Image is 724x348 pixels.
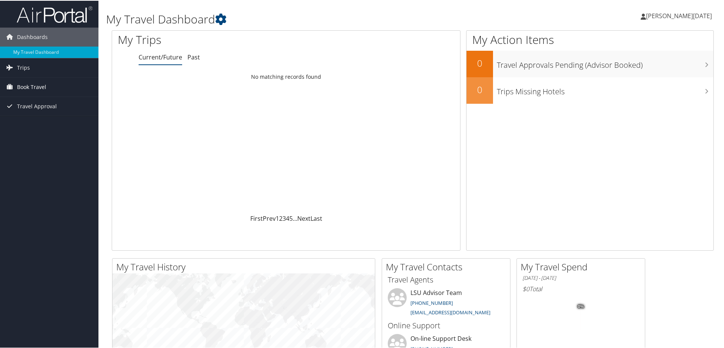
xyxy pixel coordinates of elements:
[523,284,529,292] span: $0
[523,284,639,292] h6: Total
[112,69,460,83] td: No matching records found
[17,77,46,96] span: Book Travel
[276,214,279,222] a: 1
[384,287,508,318] li: LSU Advisor Team
[467,31,713,47] h1: My Action Items
[17,96,57,115] span: Travel Approval
[388,274,504,284] h3: Travel Agents
[106,11,515,27] h1: My Travel Dashboard
[187,52,200,61] a: Past
[467,83,493,95] h2: 0
[467,50,713,76] a: 0Travel Approvals Pending (Advisor Booked)
[521,260,645,273] h2: My Travel Spend
[497,82,713,96] h3: Trips Missing Hotels
[293,214,297,222] span: …
[523,274,639,281] h6: [DATE] - [DATE]
[641,4,719,27] a: [PERSON_NAME][DATE]
[250,214,263,222] a: First
[286,214,289,222] a: 4
[118,31,309,47] h1: My Trips
[263,214,276,222] a: Prev
[410,299,453,306] a: [PHONE_NUMBER]
[289,214,293,222] a: 5
[311,214,322,222] a: Last
[410,308,490,315] a: [EMAIL_ADDRESS][DOMAIN_NAME]
[578,304,584,308] tspan: 0%
[17,27,48,46] span: Dashboards
[297,214,311,222] a: Next
[17,5,92,23] img: airportal-logo.png
[139,52,182,61] a: Current/Future
[388,320,504,330] h3: Online Support
[116,260,375,273] h2: My Travel History
[646,11,712,19] span: [PERSON_NAME][DATE]
[282,214,286,222] a: 3
[386,260,510,273] h2: My Travel Contacts
[279,214,282,222] a: 2
[467,76,713,103] a: 0Trips Missing Hotels
[17,58,30,76] span: Trips
[497,55,713,70] h3: Travel Approvals Pending (Advisor Booked)
[467,56,493,69] h2: 0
